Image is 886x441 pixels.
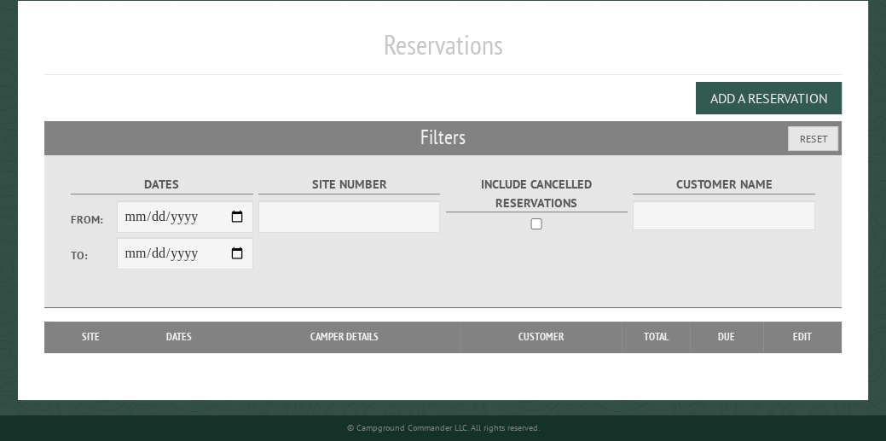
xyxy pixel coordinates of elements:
label: Customer Name [633,175,814,194]
label: To: [71,247,116,264]
th: Customer [460,322,622,352]
th: Camper Details [229,322,460,352]
h1: Reservations [44,28,842,75]
button: Add a Reservation [696,82,842,114]
th: Dates [129,322,229,352]
label: Include Cancelled Reservations [446,175,628,212]
button: Reset [788,126,838,151]
th: Due [690,322,763,352]
small: © Campground Commander LLC. All rights reserved. [347,422,540,433]
th: Site [53,322,129,352]
h2: Filters [44,121,842,154]
label: From: [71,212,116,228]
th: Total [622,322,690,352]
label: Dates [71,175,252,194]
th: Edit [763,322,842,352]
label: Site Number [258,175,440,194]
